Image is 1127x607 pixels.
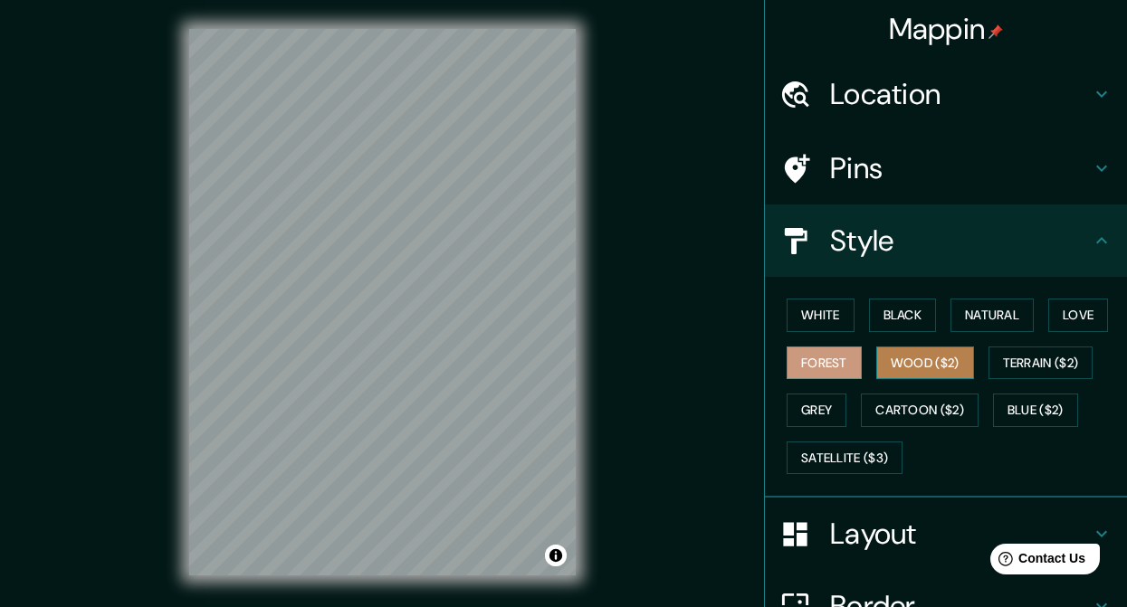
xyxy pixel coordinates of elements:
div: Layout [765,498,1127,570]
div: Style [765,204,1127,277]
button: Wood ($2) [876,346,974,380]
button: Satellite ($3) [787,441,903,475]
div: Location [765,58,1127,130]
img: pin-icon.png [989,24,1003,39]
button: White [787,299,855,332]
button: Black [869,299,937,332]
button: Natural [950,299,1034,332]
button: Love [1048,299,1108,332]
button: Terrain ($2) [989,346,1094,380]
button: Forest [787,346,862,380]
canvas: Map [189,29,576,575]
h4: Layout [830,516,1091,552]
iframe: Help widget launcher [966,536,1107,587]
button: Grey [787,394,846,427]
button: Blue ($2) [993,394,1078,427]
div: Pins [765,132,1127,204]
button: Cartoon ($2) [861,394,979,427]
button: Toggle attribution [545,545,567,566]
h4: Mappin [889,11,1004,47]
h4: Style [830,223,1091,259]
h4: Location [830,76,1091,112]
h4: Pins [830,150,1091,186]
